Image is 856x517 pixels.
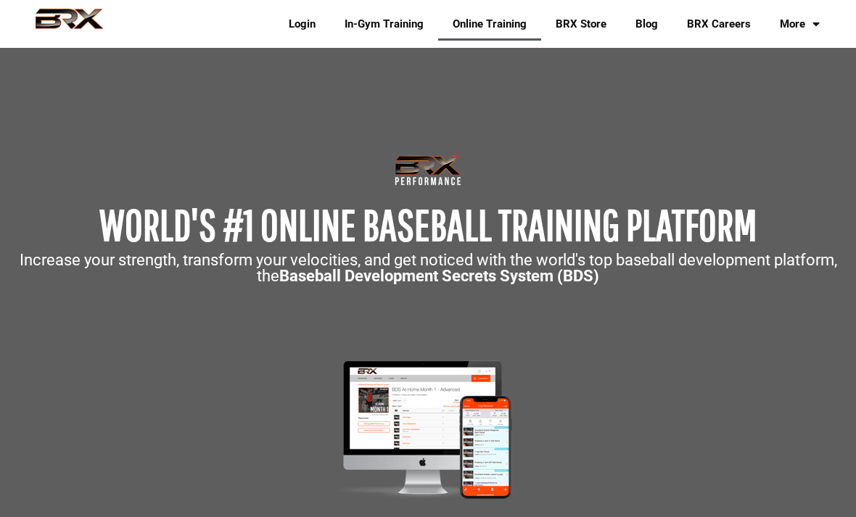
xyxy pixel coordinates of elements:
img: BRX Performance [22,8,117,40]
a: Online Training [438,7,541,41]
a: Login [274,7,330,41]
a: More [765,7,834,41]
span: WORLD'S #1 ONLINE BASEBALL TRAINING PLATFORM [99,199,757,249]
a: BRX Store [541,7,621,41]
strong: Baseball Development Secrets System (BDS) [279,267,599,285]
img: Mockup-2-large [313,357,543,502]
div: Navigation Menu [263,7,834,41]
p: Increase your strength, transform your velocities, and get noticed with the world's top baseball ... [7,252,849,284]
img: Transparent-Black-BRX-Logo-White-Performance [392,152,464,189]
a: BRX Careers [672,7,765,41]
a: Blog [621,7,672,41]
a: In-Gym Training [330,7,438,41]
